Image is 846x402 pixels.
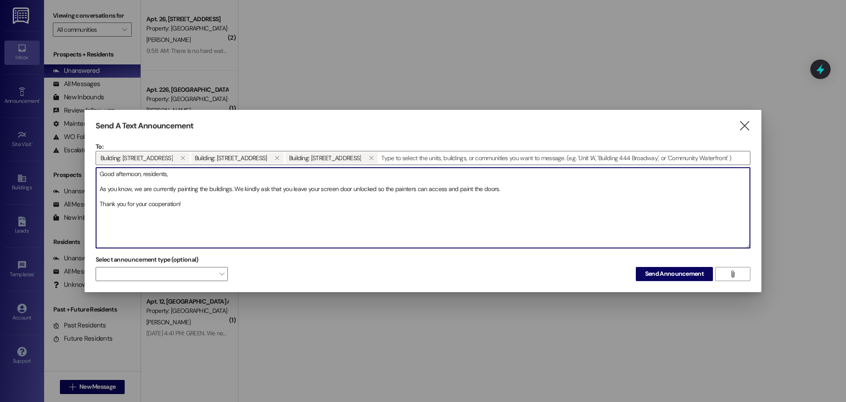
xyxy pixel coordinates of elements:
input: Type to select the units, buildings, or communities you want to message. (e.g. 'Unit 1A', 'Buildi... [378,151,750,165]
h3: Send A Text Announcement [96,121,193,131]
div: Good afternoon, residents, As you know, we are currently painting the buildings. We kindly ask th... [96,167,750,248]
span: Send Announcement [645,269,704,278]
textarea: Good afternoon, residents, As you know, we are currently painting the buildings. We kindly ask th... [96,168,750,248]
button: Building: 3955 University Center H [176,152,189,164]
label: Select announcement type (optional) [96,253,199,267]
button: Building: 3955 University Center J [271,152,284,164]
span: Building: 3955 University Center J [195,152,267,164]
i:  [738,121,750,131]
p: To: [96,142,750,151]
span: Building: 3955 University Center H [100,152,173,164]
i:  [369,154,374,162]
i:  [729,271,736,278]
button: Building: 3955 University Center K [364,152,378,164]
i:  [180,154,185,162]
i:  [275,154,279,162]
span: Building: 3955 University Center K [289,152,361,164]
button: Send Announcement [636,267,713,281]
